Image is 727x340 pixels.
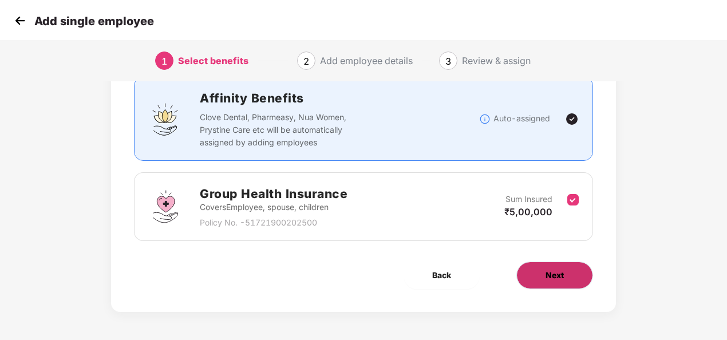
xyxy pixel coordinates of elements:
[34,14,154,28] p: Add single employee
[200,216,347,229] p: Policy No. - 51721900202500
[200,201,347,214] p: Covers Employee, spouse, children
[565,112,579,126] img: svg+xml;base64,PHN2ZyBpZD0iVGljay0yNHgyNCIgeG1sbnM9Imh0dHA6Ly93d3cudzMub3JnLzIwMDAvc3ZnIiB3aWR0aD...
[432,269,451,282] span: Back
[546,269,564,282] span: Next
[11,12,29,29] img: svg+xml;base64,PHN2ZyB4bWxucz0iaHR0cDovL3d3dy53My5vcmcvMjAwMC9zdmciIHdpZHRoPSIzMCIgaGVpZ2h0PSIzMC...
[200,89,479,108] h2: Affinity Benefits
[148,189,183,224] img: svg+xml;base64,PHN2ZyBpZD0iR3JvdXBfSGVhbHRoX0luc3VyYW5jZSIgZGF0YS1uYW1lPSJHcm91cCBIZWFsdGggSW5zdX...
[516,262,593,289] button: Next
[505,193,552,205] p: Sum Insured
[148,102,183,136] img: svg+xml;base64,PHN2ZyBpZD0iQWZmaW5pdHlfQmVuZWZpdHMiIGRhdGEtbmFtZT0iQWZmaW5pdHkgQmVuZWZpdHMiIHhtbG...
[178,52,248,70] div: Select benefits
[200,111,368,149] p: Clove Dental, Pharmeasy, Nua Women, Prystine Care etc will be automatically assigned by adding em...
[303,56,309,67] span: 2
[445,56,451,67] span: 3
[462,52,531,70] div: Review & assign
[404,262,480,289] button: Back
[479,113,491,125] img: svg+xml;base64,PHN2ZyBpZD0iSW5mb18tXzMyeDMyIiBkYXRhLW5hbWU9IkluZm8gLSAzMngzMiIgeG1sbnM9Imh0dHA6Ly...
[504,206,552,218] span: ₹5,00,000
[200,184,347,203] h2: Group Health Insurance
[320,52,413,70] div: Add employee details
[161,56,167,67] span: 1
[493,112,550,125] p: Auto-assigned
